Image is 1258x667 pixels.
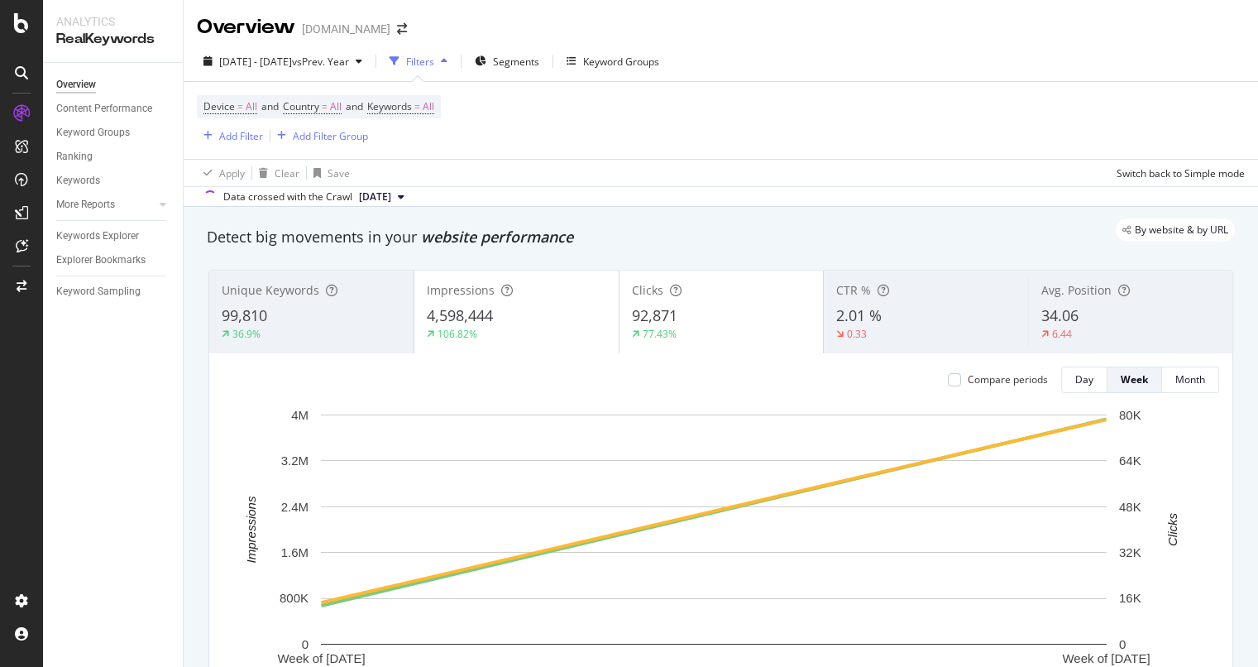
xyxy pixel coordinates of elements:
[346,99,363,113] span: and
[56,172,100,190] div: Keywords
[252,160,299,186] button: Clear
[56,124,171,142] a: Keyword Groups
[1165,512,1179,545] text: Clicks
[56,252,171,269] a: Explorer Bookmarks
[632,305,677,325] span: 92,871
[322,99,328,113] span: =
[56,148,171,166] a: Ranking
[283,99,319,113] span: Country
[352,187,411,207] button: [DATE]
[1075,372,1093,386] div: Day
[281,453,309,468] text: 3.2M
[219,129,263,143] div: Add Filter
[302,21,390,37] div: [DOMAIN_NAME]
[222,305,267,325] span: 99,810
[261,99,279,113] span: and
[643,327,677,341] div: 77.43%
[246,95,257,118] span: All
[56,228,139,245] div: Keywords Explorer
[56,124,130,142] div: Keyword Groups
[1121,372,1148,386] div: Week
[406,55,434,69] div: Filters
[56,228,171,245] a: Keywords Explorer
[1119,637,1126,651] text: 0
[219,166,245,180] div: Apply
[383,48,454,74] button: Filters
[468,48,546,74] button: Segments
[56,148,93,166] div: Ranking
[493,55,539,69] span: Segments
[307,160,350,186] button: Save
[56,100,171,118] a: Content Performance
[1062,651,1150,665] text: Week of [DATE]
[203,99,235,113] span: Device
[560,48,666,74] button: Keyword Groups
[414,99,420,113] span: =
[270,126,368,146] button: Add Filter Group
[1061,367,1107,393] button: Day
[1175,372,1205,386] div: Month
[219,55,292,69] span: [DATE] - [DATE]
[1117,166,1245,180] div: Switch back to Simple mode
[968,372,1048,386] div: Compare periods
[632,282,663,298] span: Clicks
[328,166,350,180] div: Save
[275,166,299,180] div: Clear
[1119,408,1141,422] text: 80K
[293,129,368,143] div: Add Filter Group
[222,282,319,298] span: Unique Keywords
[427,305,493,325] span: 4,598,444
[56,76,96,94] div: Overview
[232,327,261,341] div: 36.9%
[197,13,295,41] div: Overview
[1162,367,1219,393] button: Month
[438,327,477,341] div: 106.82%
[1119,545,1141,559] text: 32K
[397,23,407,35] div: arrow-right-arrow-left
[277,651,365,665] text: Week of [DATE]
[56,172,171,190] a: Keywords
[1119,591,1141,605] text: 16K
[197,160,245,186] button: Apply
[836,282,871,298] span: CTR %
[56,13,170,30] div: Analytics
[281,545,309,559] text: 1.6M
[223,190,352,204] div: Data crossed with the Crawl
[56,196,115,214] div: More Reports
[237,99,243,113] span: =
[583,55,659,69] div: Keyword Groups
[423,95,434,118] span: All
[56,76,171,94] a: Overview
[302,637,309,651] text: 0
[1119,500,1141,514] text: 48K
[330,95,342,118] span: All
[197,126,263,146] button: Add Filter
[359,190,391,204] span: 2025 Aug. 20th
[836,305,882,325] span: 2.01 %
[56,30,170,49] div: RealKeywords
[1116,218,1235,242] div: legacy label
[197,48,369,74] button: [DATE] - [DATE]vsPrev. Year
[1110,160,1245,186] button: Switch back to Simple mode
[1135,225,1228,235] span: By website & by URL
[291,408,309,422] text: 4M
[847,327,867,341] div: 0.33
[427,282,495,298] span: Impressions
[56,196,155,214] a: More Reports
[56,100,152,118] div: Content Performance
[1041,282,1112,298] span: Avg. Position
[1107,367,1162,393] button: Week
[280,591,309,605] text: 800K
[281,500,309,514] text: 2.4M
[1052,327,1072,341] div: 6.44
[292,55,349,69] span: vs Prev. Year
[244,496,258,563] text: Impressions
[1041,305,1079,325] span: 34.06
[56,252,146,269] div: Explorer Bookmarks
[56,283,141,300] div: Keyword Sampling
[367,99,412,113] span: Keywords
[56,283,171,300] a: Keyword Sampling
[1119,453,1141,468] text: 64K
